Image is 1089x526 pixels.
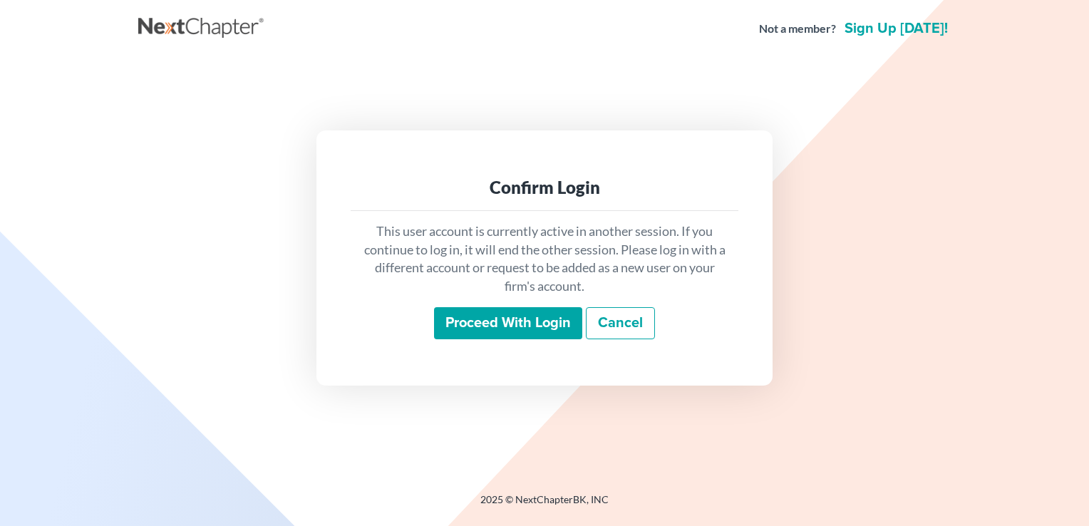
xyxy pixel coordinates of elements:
[138,493,951,518] div: 2025 © NextChapterBK, INC
[586,307,655,340] a: Cancel
[759,21,836,37] strong: Not a member?
[362,222,727,296] p: This user account is currently active in another session. If you continue to log in, it will end ...
[434,307,582,340] input: Proceed with login
[362,176,727,199] div: Confirm Login
[842,21,951,36] a: Sign up [DATE]!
